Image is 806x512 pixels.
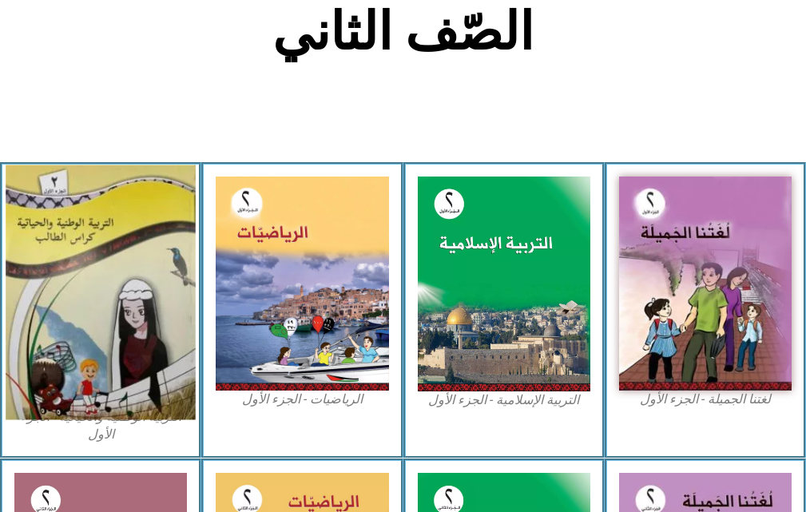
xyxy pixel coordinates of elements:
[418,391,590,409] figcaption: التربية الإسلامية - الجزء الأول
[216,391,388,408] figcaption: الرياضيات - الجزء الأول​
[619,391,792,408] figcaption: لغتنا الجميلة - الجزء الأول​
[216,177,388,391] img: Math2A-Cover
[139,1,667,63] h2: الصّف الثاني
[14,408,187,444] figcaption: التربية الوطنية والحياتية - الجزء الأول​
